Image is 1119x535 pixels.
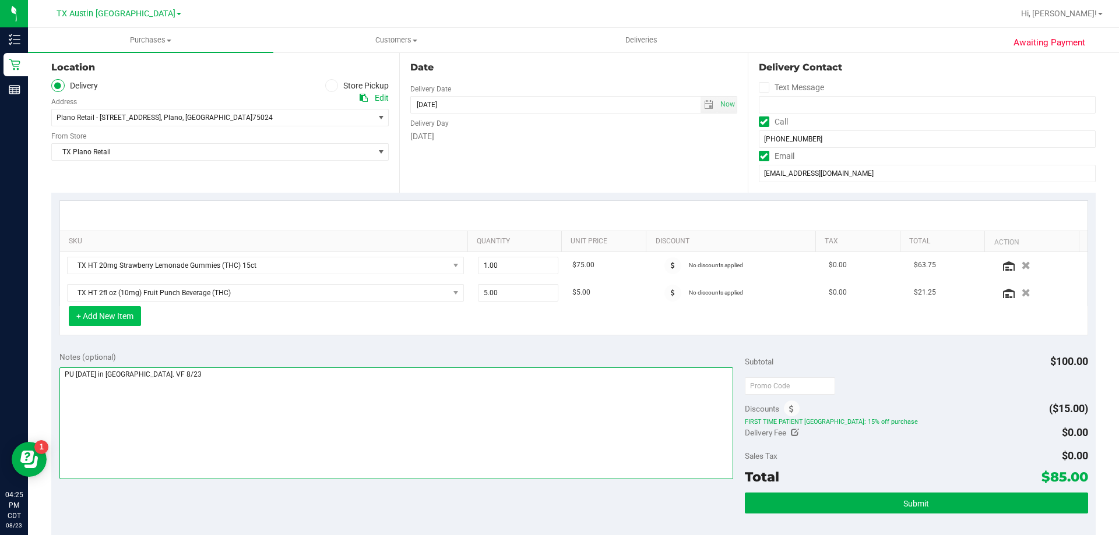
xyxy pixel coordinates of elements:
span: TX HT 20mg Strawberry Lemonade Gummies (THC) 15ct [68,257,449,274]
button: Submit [745,493,1088,513]
label: Email [759,148,794,165]
label: Call [759,114,788,130]
label: Delivery Day [410,118,449,129]
input: Promo Code [745,377,835,395]
span: $100.00 [1050,355,1088,367]
span: Total [745,469,779,485]
iframe: Resource center unread badge [34,440,48,454]
span: Set Current date [717,96,737,113]
label: Store Pickup [325,79,389,93]
span: Subtotal [745,357,773,366]
span: select [701,97,717,113]
a: Discount [656,237,811,246]
span: $63.75 [914,260,936,271]
a: Customers [273,28,519,52]
th: Action [984,231,1078,252]
label: From Store [51,131,86,141]
label: Address [51,97,77,107]
span: Awaiting Payment [1014,36,1085,49]
inline-svg: Inventory [9,34,20,45]
span: , Plano [161,114,182,122]
a: SKU [69,237,463,246]
span: Deliveries [610,35,673,45]
div: Delivery Contact [759,61,1096,75]
button: + Add New Item [69,306,141,326]
span: Notes (optional) [59,352,116,362]
span: Sales Tax [745,451,777,460]
input: 1.00 [478,257,558,274]
a: Purchases [28,28,273,52]
div: Date [410,61,737,75]
span: $5.00 [572,287,590,298]
div: [DATE] [410,130,737,143]
span: $85.00 [1041,469,1088,485]
label: Delivery [51,79,98,93]
span: No discounts applied [689,262,743,268]
span: $75.00 [572,260,594,271]
span: Customers [274,35,518,45]
span: Purchases [28,35,273,45]
span: TX Austin [GEOGRAPHIC_DATA] [57,9,175,19]
span: Plano Retail - [STREET_ADDRESS] [57,114,161,122]
label: Text Message [759,79,824,96]
a: Deliveries [519,28,764,52]
span: $21.25 [914,287,936,298]
span: select [374,109,388,126]
inline-svg: Retail [9,59,20,70]
a: Unit Price [571,237,642,246]
span: ($15.00) [1049,402,1088,414]
div: Edit [375,92,389,104]
span: FIRST TIME PATIENT [GEOGRAPHIC_DATA]: 15% off purchase [745,417,1088,426]
input: 5.00 [478,285,558,301]
span: TX Plano Retail [52,144,374,160]
p: 08/23 [5,521,23,530]
span: NO DATA FOUND [67,257,464,274]
span: NO DATA FOUND [67,284,464,302]
input: Format: (999) 999-9999 [759,96,1096,114]
i: Edit Delivery Fee [791,428,799,437]
span: Delivery Fee [745,428,786,437]
span: Submit [903,499,929,508]
span: Hi, [PERSON_NAME]! [1021,9,1097,18]
span: $0.00 [829,287,847,298]
div: Location [51,61,389,75]
iframe: Resource center [12,442,47,477]
a: Total [909,237,980,246]
inline-svg: Reports [9,84,20,95]
span: 75024 [252,114,273,122]
span: No discounts applied [689,289,743,296]
span: $0.00 [829,260,847,271]
span: , [GEOGRAPHIC_DATA] [182,114,252,122]
a: Tax [825,237,896,246]
span: $0.00 [1062,449,1088,462]
span: select [374,144,388,160]
span: TX HT 2fl oz (10mg) Fruit Punch Beverage (THC) [68,285,449,301]
span: Discounts [745,398,779,419]
input: Format: (999) 999-9999 [759,130,1096,148]
span: select [717,97,737,113]
span: $0.00 [1062,426,1088,438]
div: Copy address to clipboard [360,92,368,104]
a: Quantity [477,237,557,246]
p: 04:25 PM CDT [5,490,23,521]
label: Delivery Date [410,84,451,94]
